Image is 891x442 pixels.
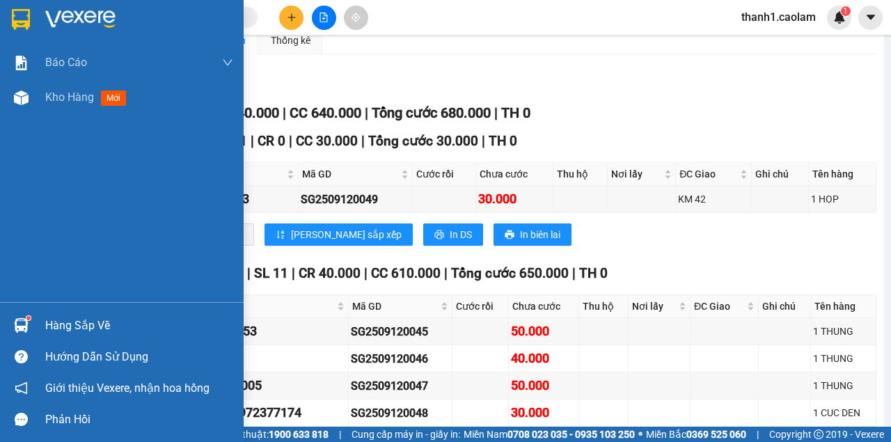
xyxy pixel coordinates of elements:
td: SG2509120045 [349,318,452,345]
div: 1 HOP [811,191,874,207]
span: Giới thiệu Vexere, nhận hoa hồng [45,379,210,397]
button: caret-down [858,6,883,30]
span: | [251,133,254,149]
td: SG2509120047 [349,372,452,400]
span: Mã GD [352,299,438,314]
span: | [247,265,251,281]
span: printer [434,230,444,241]
span: | [757,427,759,442]
span: Tổng cước 650.000 [451,265,569,281]
span: aim [351,13,361,22]
span: Kho hàng [45,90,94,104]
button: aim [344,6,368,30]
span: | [482,133,485,149]
img: solution-icon [14,56,29,70]
span: | [365,104,368,121]
div: 1 CUC DEN [813,405,874,420]
td: SG2509120046 [349,345,452,372]
div: Hướng dẫn sử dụng [45,347,233,368]
span: Hỗ trợ kỹ thuật: [200,427,329,442]
th: Chưa cước [509,295,579,318]
span: message [15,413,28,426]
span: SL 11 [254,265,288,281]
span: Miền Bắc [646,427,746,442]
span: | [283,104,286,121]
span: CC 610.000 [371,265,441,281]
th: Chưa cước [476,163,553,186]
span: TH 0 [579,265,608,281]
img: logo-vxr [12,9,30,30]
span: ĐC Giao [679,166,737,182]
span: 1 [843,6,848,16]
th: Tên hàng [811,295,876,318]
div: SG2509120049 [301,191,410,208]
span: | [339,427,341,442]
div: 50.000 [511,376,576,395]
div: Thống kê [271,33,310,48]
button: plus [279,6,303,30]
span: CR 40.000 [215,104,279,121]
span: | [494,104,498,121]
span: Nơi lấy [611,166,662,182]
span: Tổng cước 30.000 [368,133,478,149]
span: | [572,265,576,281]
th: Ghi chú [752,163,809,186]
img: icon-new-feature [833,11,846,24]
span: Báo cáo [45,54,87,71]
strong: 0369 525 060 [686,429,746,440]
div: SG2509120046 [351,350,450,368]
span: Miền Nam [464,427,635,442]
span: [PERSON_NAME] sắp xếp [291,227,402,242]
div: KM 42 [678,191,749,207]
strong: 1900 633 818 [269,429,329,440]
span: sort-ascending [276,230,285,241]
span: CC 640.000 [290,104,361,121]
span: In DS [450,227,472,242]
span: | [292,265,295,281]
span: | [364,265,368,281]
button: file-add [312,6,336,30]
span: down [222,57,233,68]
div: 1 THUNG [813,378,874,393]
th: Cước rồi [452,295,510,318]
span: printer [505,230,514,241]
span: TH 0 [501,104,530,121]
span: Tổng cước 680.000 [372,104,491,121]
span: TH 0 [489,133,517,149]
div: SG2509120048 [351,404,450,422]
img: warehouse-icon [14,318,29,333]
span: Nơi lấy [632,299,676,314]
td: SG2509120048 [349,400,452,427]
span: plus [287,13,297,22]
button: printerIn biên lai [494,223,571,246]
th: Tên hàng [809,163,876,186]
span: | [361,133,365,149]
div: 50.000 [511,322,576,341]
div: Phản hồi [45,409,233,430]
div: SG2509120045 [351,323,450,340]
span: ĐC Giao [694,299,744,314]
span: Cung cấp máy in - giấy in: [352,427,460,442]
span: thanh1.caolam [730,8,827,26]
sup: 1 [841,6,851,16]
div: 1 THUNG [813,324,874,339]
th: Thu hộ [579,295,628,318]
span: mới [101,90,126,106]
span: In biên lai [520,227,560,242]
div: 30.000 [511,403,576,423]
span: Mã GD [302,166,398,182]
span: CC 30.000 [296,133,358,149]
div: 30.000 [478,189,551,209]
span: copyright [814,429,823,439]
span: file-add [319,13,329,22]
span: CR 40.000 [299,265,361,281]
button: sort-ascending[PERSON_NAME] sắp xếp [265,223,413,246]
td: SG2509120049 [299,186,413,213]
span: caret-down [865,11,877,24]
span: ⚪️ [638,432,642,437]
sup: 1 [26,316,31,320]
th: Cước rồi [413,163,475,186]
button: printerIn DS [423,223,483,246]
strong: 0708 023 035 - 0935 103 250 [507,429,635,440]
div: Hàng sắp về [45,315,233,336]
